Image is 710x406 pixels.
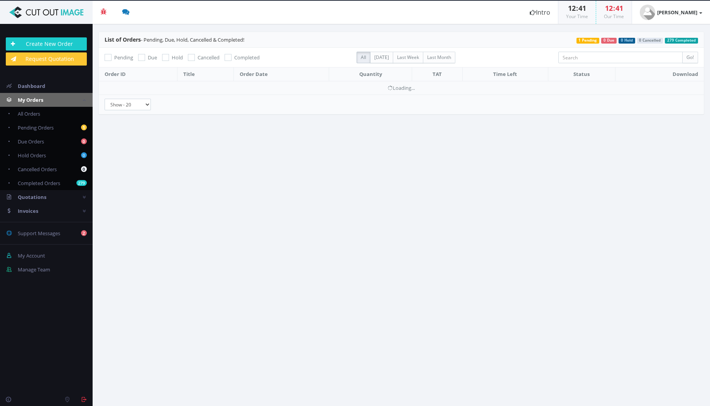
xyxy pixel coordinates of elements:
[99,67,177,81] th: Order ID
[566,13,588,20] small: Your Time
[682,52,698,63] input: Go!
[615,3,623,13] span: 41
[6,7,87,18] img: Cut Out Image
[604,13,624,20] small: Our Time
[18,207,38,214] span: Invoices
[148,54,157,61] span: Due
[81,138,87,144] b: 0
[18,138,44,145] span: Due Orders
[640,5,655,20] img: user_default.jpg
[18,83,45,89] span: Dashboard
[81,125,87,130] b: 1
[99,81,704,94] td: Loading...
[568,3,576,13] span: 12
[233,67,329,81] th: Order Date
[177,67,233,81] th: Title
[548,67,615,81] th: Status
[657,9,697,16] strong: [PERSON_NAME]
[18,194,46,200] span: Quotations
[105,36,141,43] span: List of Orders
[18,152,46,159] span: Hold Orders
[198,54,220,61] span: Cancelled
[81,230,87,236] b: 2
[172,54,183,61] span: Hold
[632,1,710,24] a: [PERSON_NAME]
[18,124,54,131] span: Pending Orders
[18,252,45,259] span: My Account
[462,67,548,81] th: Time Left
[637,38,663,44] span: 0 Cancelled
[412,67,462,81] th: TAT
[619,38,635,44] span: 0 Hold
[613,3,615,13] span: :
[601,38,617,44] span: 0 Due
[18,230,60,237] span: Support Messages
[522,1,558,24] a: Intro
[605,3,613,13] span: 12
[234,54,260,61] span: Completed
[18,96,43,103] span: My Orders
[81,166,87,172] b: 0
[18,266,50,273] span: Manage Team
[6,52,87,66] a: Request Quotation
[576,38,600,44] span: 1 Pending
[370,52,393,63] label: [DATE]
[393,52,423,63] label: Last Week
[578,3,586,13] span: 41
[114,54,133,61] span: Pending
[81,152,87,158] b: 0
[105,36,244,43] span: - Pending, Due, Hold, Cancelled & Completed!
[359,71,382,77] span: Quantity
[665,38,698,44] span: 279 Completed
[576,3,578,13] span: :
[357,52,370,63] label: All
[18,180,60,187] span: Completed Orders
[6,37,87,51] a: Create New Order
[76,180,87,186] b: 279
[18,110,40,117] span: All Orders
[423,52,455,63] label: Last Month
[558,52,683,63] input: Search
[615,67,704,81] th: Download
[18,166,57,173] span: Cancelled Orders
